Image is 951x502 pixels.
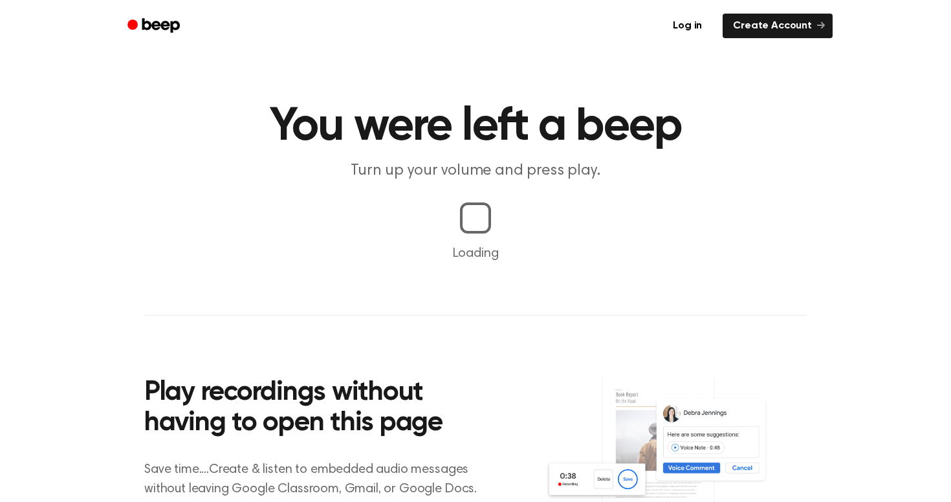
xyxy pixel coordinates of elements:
a: Beep [118,14,191,39]
h2: Play recordings without having to open this page [144,378,493,439]
h1: You were left a beep [144,104,807,150]
a: Create Account [723,14,833,38]
a: Log in [660,11,715,41]
p: Loading [16,244,935,263]
p: Save time....Create & listen to embedded audio messages without leaving Google Classroom, Gmail, ... [144,460,493,499]
p: Turn up your volume and press play. [227,160,724,182]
